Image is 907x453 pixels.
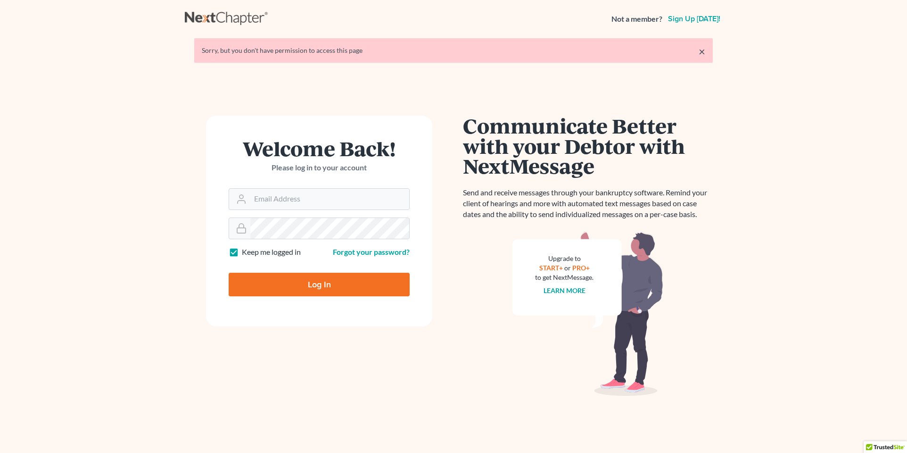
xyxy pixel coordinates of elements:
a: Sign up [DATE]! [666,15,722,23]
div: Upgrade to [535,254,594,263]
strong: Not a member? [611,14,662,25]
a: PRO+ [572,264,590,272]
p: Please log in to your account [229,162,410,173]
a: × [699,46,705,57]
a: Learn more [544,286,585,294]
a: Forgot your password? [333,247,410,256]
span: or [564,264,571,272]
label: Keep me logged in [242,247,301,258]
a: START+ [539,264,563,272]
input: Email Address [250,189,409,210]
div: to get NextMessage. [535,273,594,282]
h1: Welcome Back! [229,138,410,159]
p: Send and receive messages through your bankruptcy software. Remind your client of hearings and mo... [463,187,713,220]
h1: Communicate Better with your Debtor with NextMessage [463,116,713,176]
div: Sorry, but you don't have permission to access this page [202,46,705,55]
img: nextmessage_bg-59042aed3d76b12b5cd301f8e5b87938c9018125f34e5fa2b7a6b67550977c72.svg [512,231,663,396]
input: Log In [229,273,410,296]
